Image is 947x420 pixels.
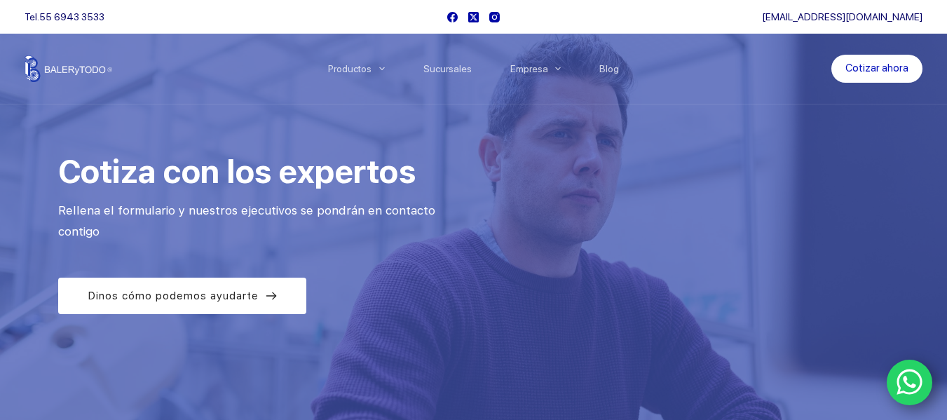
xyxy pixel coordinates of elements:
a: X (Twitter) [468,12,479,22]
a: Cotizar ahora [831,55,922,83]
nav: Menu Principal [308,34,639,104]
span: Tel. [25,11,104,22]
a: Instagram [489,12,500,22]
a: Dinos cómo podemos ayudarte [58,278,306,314]
span: Rellena el formulario y nuestros ejecutivos se pondrán en contacto contigo [58,203,439,239]
a: 55 6943 3533 [39,11,104,22]
a: WhatsApp [887,360,933,406]
img: Balerytodo [25,55,112,82]
a: Facebook [447,12,458,22]
a: [EMAIL_ADDRESS][DOMAIN_NAME] [762,11,922,22]
span: Dinos cómo podemos ayudarte [88,287,259,304]
span: Cotiza con los expertos [58,152,416,191]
